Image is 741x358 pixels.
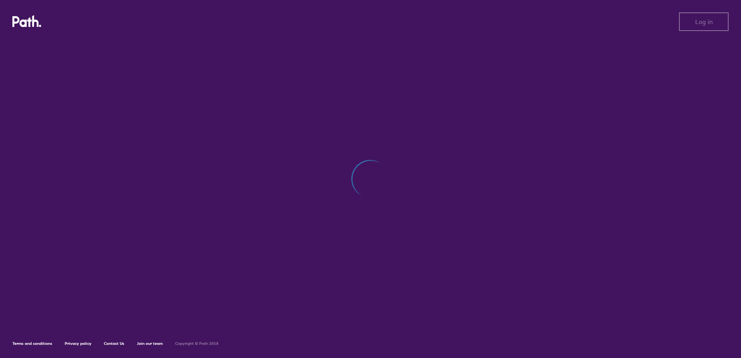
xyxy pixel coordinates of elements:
[679,12,729,31] button: Log in
[695,18,713,25] span: Log in
[137,341,163,346] a: Join our team
[175,341,219,346] h6: Copyright © Path 2018
[104,341,124,346] a: Contact Us
[12,341,52,346] a: Terms and conditions
[65,341,91,346] a: Privacy policy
